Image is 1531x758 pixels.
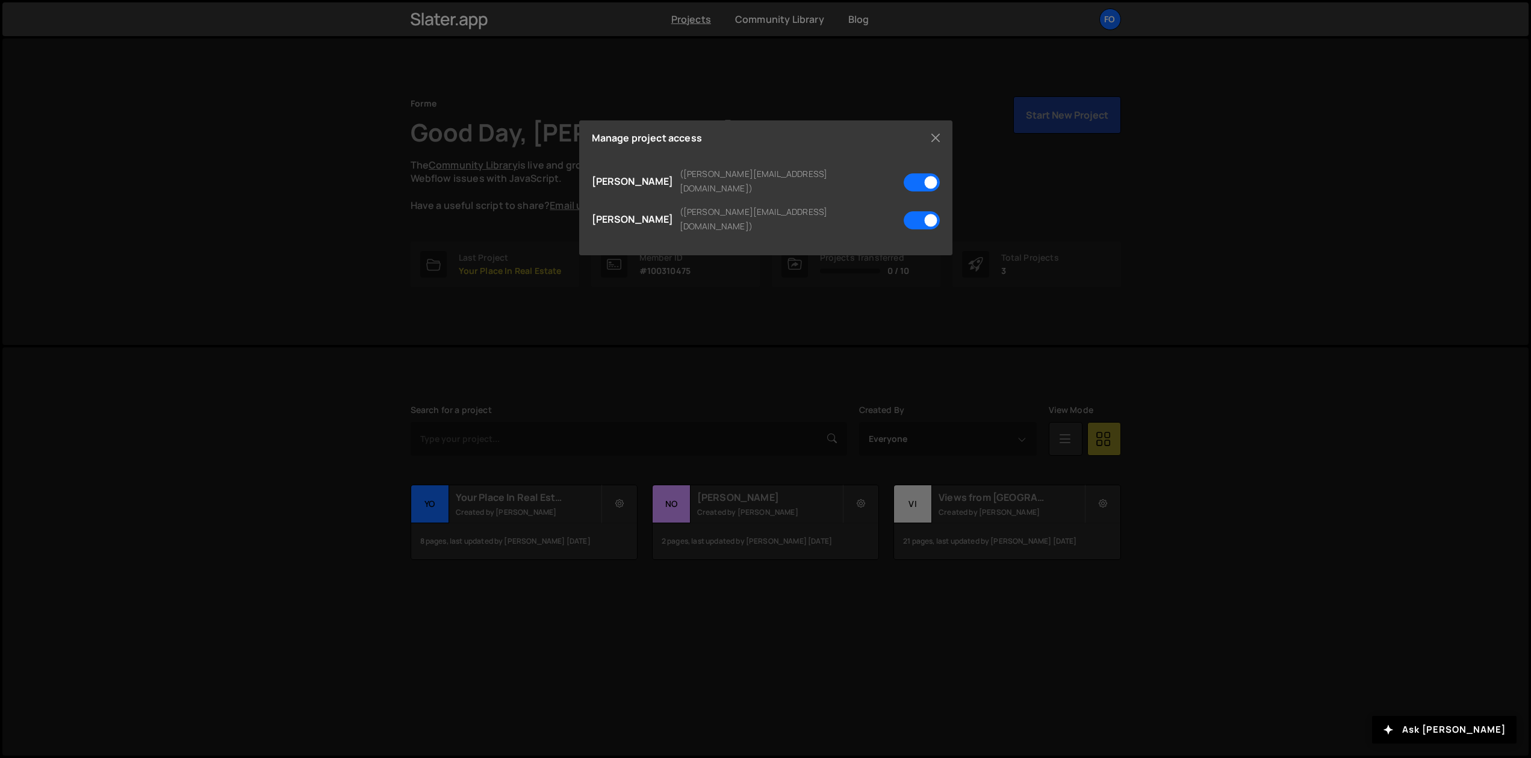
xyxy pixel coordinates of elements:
[592,167,940,196] div: [PERSON_NAME]
[1372,716,1517,744] button: Ask [PERSON_NAME]
[592,205,940,234] div: [PERSON_NAME]
[680,205,898,234] small: ([PERSON_NAME][EMAIL_ADDRESS][DOMAIN_NAME])
[927,129,945,147] button: Close
[680,167,898,196] small: ([PERSON_NAME][EMAIL_ADDRESS][DOMAIN_NAME])
[592,133,702,143] h5: Manage project access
